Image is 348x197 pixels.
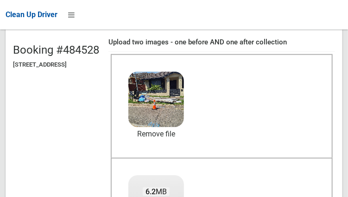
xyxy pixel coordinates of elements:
a: Clean Up Driver [6,8,57,22]
span: Clean Up Driver [6,10,57,19]
strong: 6.2 [146,187,156,196]
h5: [STREET_ADDRESS] [13,62,99,68]
a: Remove file [128,127,184,141]
h4: Upload two images - one before AND one after collection [108,38,335,46]
h2: Booking #484528 [13,44,99,56]
span: MB [143,187,170,196]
